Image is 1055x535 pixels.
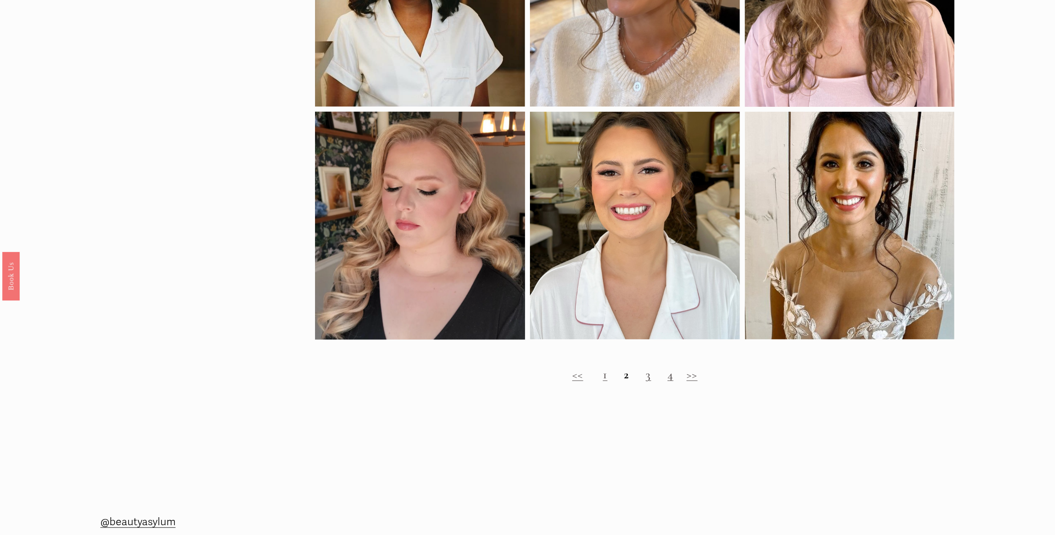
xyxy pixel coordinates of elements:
a: 1 [603,367,607,382]
a: @beautyasylum [101,513,176,532]
a: 3 [646,367,651,382]
a: << [572,367,583,382]
a: 4 [667,367,673,382]
a: >> [687,367,698,382]
a: Book Us [2,252,20,300]
strong: 2 [624,367,629,382]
